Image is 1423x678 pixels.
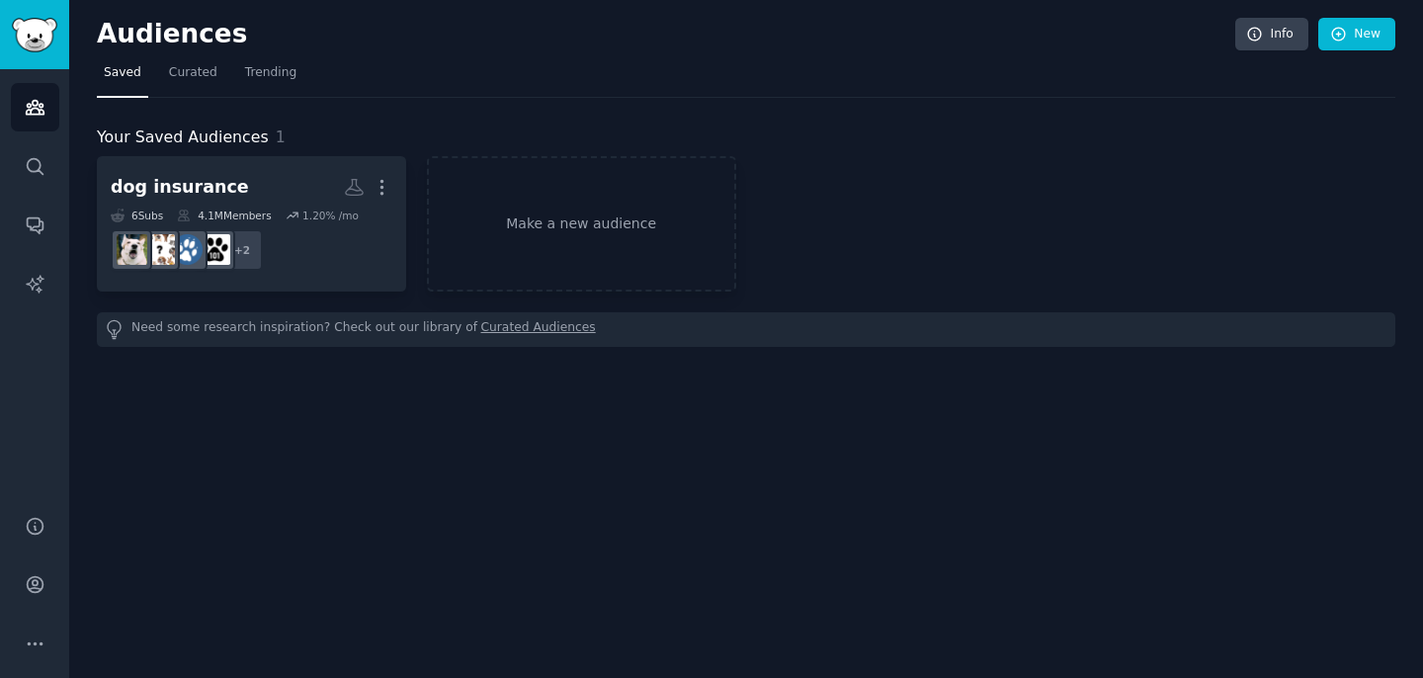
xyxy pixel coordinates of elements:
img: dogs [172,234,203,265]
a: New [1318,18,1395,51]
img: petinsurancereviews [144,234,175,265]
a: Trending [238,57,303,98]
span: Saved [104,64,141,82]
div: dog insurance [111,175,249,200]
img: DogAdvice [117,234,147,265]
a: Saved [97,57,148,98]
div: 4.1M Members [177,209,271,222]
span: Trending [245,64,296,82]
a: dog insurance6Subs4.1MMembers1.20% /mo+2puppy101dogspetinsurancereviewsDogAdvice [97,156,406,292]
div: 1.20 % /mo [302,209,359,222]
span: Curated [169,64,217,82]
a: Curated [162,57,224,98]
span: 1 [276,127,286,146]
div: + 2 [221,229,263,271]
img: puppy101 [200,234,230,265]
img: GummySearch logo [12,18,57,52]
a: Info [1235,18,1308,51]
h2: Audiences [97,19,1235,50]
span: Your Saved Audiences [97,126,269,150]
div: 6 Sub s [111,209,163,222]
a: Make a new audience [427,156,736,292]
div: Need some research inspiration? Check out our library of [97,312,1395,347]
a: Curated Audiences [481,319,596,340]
